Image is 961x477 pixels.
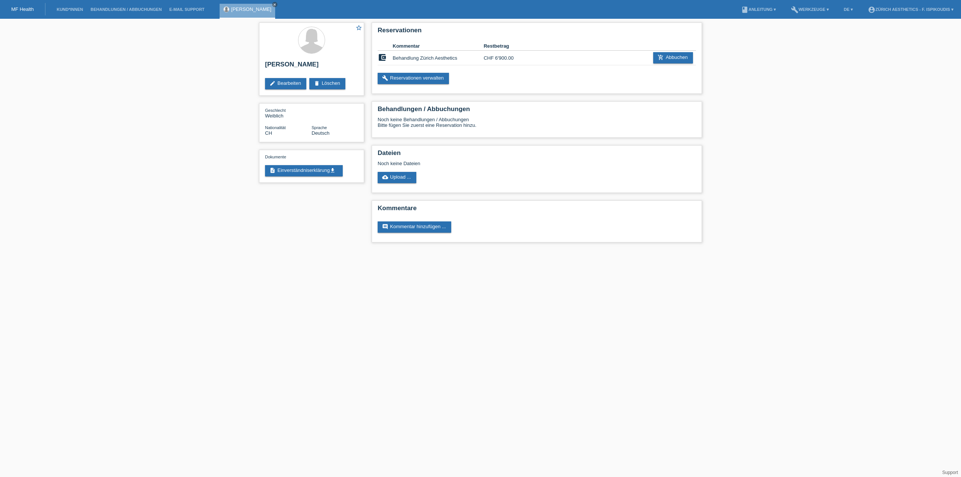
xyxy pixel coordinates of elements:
i: description [270,167,276,173]
a: cloud_uploadUpload ... [378,172,416,183]
span: Schweiz [265,130,272,136]
i: account_circle [868,6,875,14]
div: Weiblich [265,107,312,119]
a: close [272,2,277,7]
h2: Reservationen [378,27,696,38]
a: DE ▾ [840,7,857,12]
i: build [791,6,798,14]
a: deleteLöschen [309,78,345,89]
i: comment [382,224,388,230]
a: buildReservationen verwalten [378,73,449,84]
h2: Behandlungen / Abbuchungen [378,105,696,117]
i: close [273,3,277,6]
th: Restbetrag [484,42,529,51]
a: buildWerkzeuge ▾ [787,7,833,12]
td: CHF 6'900.00 [484,51,529,65]
i: book [741,6,749,14]
a: Support [942,470,958,475]
a: Kund*innen [53,7,87,12]
span: Dokumente [265,155,286,159]
i: delete [314,80,320,86]
th: Kommentar [393,42,484,51]
a: star_border [355,24,362,32]
h2: Dateien [378,149,696,161]
a: editBearbeiten [265,78,306,89]
td: Behandlung Zürich Aesthetics [393,51,484,65]
i: cloud_upload [382,174,388,180]
i: get_app [330,167,336,173]
a: descriptionEinverständniserklärungget_app [265,165,343,176]
span: Nationalität [265,125,286,130]
i: star_border [355,24,362,31]
div: Noch keine Dateien [378,161,607,166]
a: E-Mail Support [166,7,208,12]
a: commentKommentar hinzufügen ... [378,221,451,233]
a: add_shopping_cartAbbuchen [653,52,693,63]
h2: [PERSON_NAME] [265,61,358,72]
a: bookAnleitung ▾ [737,7,780,12]
div: Noch keine Behandlungen / Abbuchungen Bitte fügen Sie zuerst eine Reservation hinzu. [378,117,696,134]
a: [PERSON_NAME] [231,6,271,12]
i: edit [270,80,276,86]
span: Geschlecht [265,108,286,113]
span: Sprache [312,125,327,130]
span: Deutsch [312,130,330,136]
i: account_balance_wallet [378,53,387,62]
a: Behandlungen / Abbuchungen [87,7,166,12]
i: build [382,75,388,81]
a: MF Health [11,6,34,12]
h2: Kommentare [378,205,696,216]
i: add_shopping_cart [658,54,664,60]
a: account_circleZürich Aesthetics - F. Ispikoudis ▾ [864,7,957,12]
